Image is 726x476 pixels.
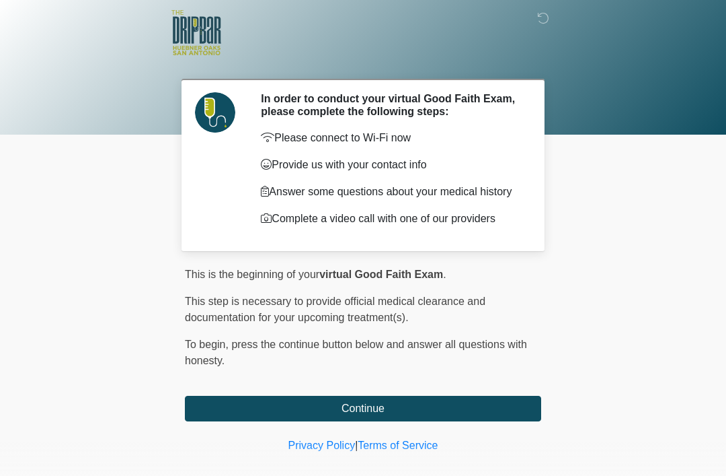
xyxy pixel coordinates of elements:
a: Terms of Service [358,440,438,451]
button: Continue [185,396,541,421]
strong: virtual Good Faith Exam [319,269,443,280]
p: Complete a video call with one of our providers [261,211,521,227]
img: The DRIPBaR - The Strand at Huebner Oaks Logo [171,10,221,55]
span: This step is necessary to provide official medical clearance and documentation for your upcoming ... [185,296,485,323]
h2: In order to conduct your virtual Good Faith Exam, please complete the following steps: [261,92,521,118]
span: This is the beginning of your [185,269,319,280]
span: . [443,269,446,280]
span: To begin, [185,339,231,350]
p: Answer some questions about your medical history [261,184,521,200]
img: Agent Avatar [195,92,235,133]
p: Please connect to Wi-Fi now [261,130,521,146]
span: press the continue button below and answer all questions with honesty. [185,339,527,366]
p: Provide us with your contact info [261,157,521,173]
a: | [355,440,358,451]
a: Privacy Policy [288,440,356,451]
